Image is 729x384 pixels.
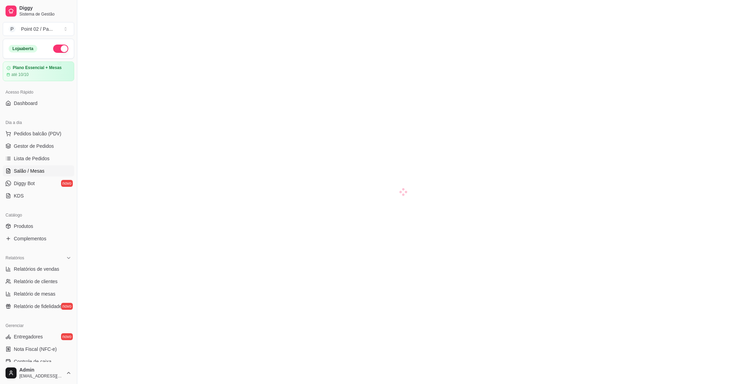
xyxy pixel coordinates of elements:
span: Nota Fiscal (NFC-e) [14,346,57,353]
a: DiggySistema de Gestão [3,3,74,19]
span: Entregadores [14,333,43,340]
span: Dashboard [14,100,38,107]
a: Controle de caixa [3,356,74,367]
span: P [9,26,16,32]
div: Point 02 / Pa ... [21,26,53,32]
article: até 10/10 [11,72,29,77]
span: Relatório de fidelidade [14,303,62,310]
span: Salão / Mesas [14,167,45,174]
a: Relatório de fidelidadenovo [3,301,74,312]
span: Gestor de Pedidos [14,143,54,150]
a: Lista de Pedidos [3,153,74,164]
button: Admin[EMAIL_ADDRESS][DOMAIN_NAME] [3,365,74,381]
span: Complementos [14,235,46,242]
a: Entregadoresnovo [3,331,74,342]
div: Dia a dia [3,117,74,128]
div: Loja aberta [9,45,37,52]
button: Alterar Status [53,45,68,53]
a: Complementos [3,233,74,244]
a: Produtos [3,221,74,232]
div: Gerenciar [3,320,74,331]
span: Diggy [19,5,71,11]
span: KDS [14,192,24,199]
span: Admin [19,367,63,373]
span: Relatório de clientes [14,278,58,285]
span: Produtos [14,223,33,230]
span: Lista de Pedidos [14,155,50,162]
a: Relatório de clientes [3,276,74,287]
span: Relatórios [6,255,24,261]
div: Acesso Rápido [3,87,74,98]
a: Diggy Botnovo [3,178,74,189]
button: Select a team [3,22,74,36]
a: Gestor de Pedidos [3,141,74,152]
a: Salão / Mesas [3,165,74,176]
span: [EMAIL_ADDRESS][DOMAIN_NAME] [19,373,63,379]
span: Diggy Bot [14,180,35,187]
a: Dashboard [3,98,74,109]
a: Relatório de mesas [3,288,74,299]
a: Relatórios de vendas [3,263,74,275]
article: Plano Essencial + Mesas [13,65,62,70]
a: Nota Fiscal (NFC-e) [3,344,74,355]
a: Plano Essencial + Mesasaté 10/10 [3,61,74,81]
button: Pedidos balcão (PDV) [3,128,74,139]
div: Catálogo [3,210,74,221]
span: Controle de caixa [14,358,51,365]
span: Pedidos balcão (PDV) [14,130,61,137]
span: Sistema de Gestão [19,11,71,17]
span: Relatório de mesas [14,290,56,297]
a: KDS [3,190,74,201]
span: Relatórios de vendas [14,266,59,272]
